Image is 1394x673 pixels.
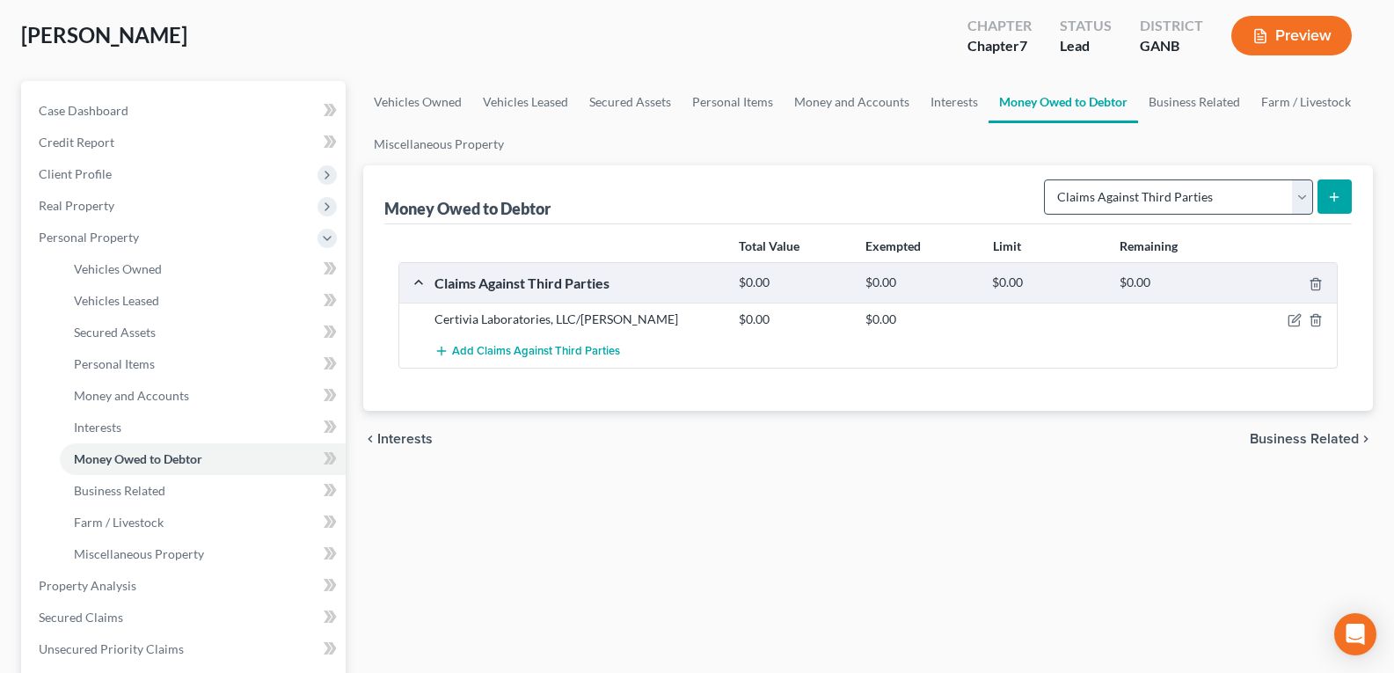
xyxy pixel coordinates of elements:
button: Business Related chevron_right [1250,432,1373,446]
button: Preview [1231,16,1352,55]
div: $0.00 [730,274,857,291]
div: Certivia Laboratories, LLC/[PERSON_NAME] [426,311,730,328]
a: Business Related [60,475,346,507]
a: Unsecured Priority Claims [25,633,346,665]
span: Client Profile [39,166,112,181]
a: Credit Report [25,127,346,158]
div: Chapter [967,16,1032,36]
div: $0.00 [1111,274,1237,291]
a: Secured Assets [60,317,346,348]
a: Vehicles Leased [60,285,346,317]
a: Money and Accounts [784,81,920,123]
div: $0.00 [983,274,1110,291]
span: Business Related [74,483,165,498]
div: District [1140,16,1203,36]
span: Real Property [39,198,114,213]
a: Interests [60,412,346,443]
button: chevron_left Interests [363,432,433,446]
div: Lead [1060,36,1112,56]
strong: Limit [993,238,1021,253]
span: Farm / Livestock [74,515,164,530]
span: Interests [74,420,121,435]
span: Personal Items [74,356,155,371]
span: [PERSON_NAME] [21,22,187,48]
a: Secured Claims [25,602,346,633]
i: chevron_right [1359,432,1373,446]
div: Status [1060,16,1112,36]
a: Money Owed to Debtor [60,443,346,475]
div: Open Intercom Messenger [1334,613,1376,655]
a: Interests [920,81,989,123]
a: Case Dashboard [25,95,346,127]
span: Vehicles Leased [74,293,159,308]
a: Personal Items [60,348,346,380]
div: $0.00 [730,311,857,328]
span: Add Claims Against Third Parties [452,345,620,359]
span: Miscellaneous Property [74,546,204,561]
a: Personal Items [682,81,784,123]
div: $0.00 [857,274,983,291]
span: Property Analysis [39,578,136,593]
span: Vehicles Owned [74,261,162,276]
a: Property Analysis [25,570,346,602]
strong: Total Value [739,238,799,253]
strong: Exempted [865,238,921,253]
span: Interests [377,432,433,446]
span: Personal Property [39,230,139,245]
span: Secured Assets [74,325,156,340]
a: Vehicles Owned [60,253,346,285]
span: 7 [1019,37,1027,54]
span: Credit Report [39,135,114,150]
button: Add Claims Against Third Parties [434,335,620,368]
span: Business Related [1250,432,1359,446]
a: Secured Assets [579,81,682,123]
div: Claims Against Third Parties [426,274,730,292]
span: Case Dashboard [39,103,128,118]
a: Miscellaneous Property [60,538,346,570]
a: Miscellaneous Property [363,123,515,165]
div: GANB [1140,36,1203,56]
a: Money Owed to Debtor [989,81,1138,123]
a: Money and Accounts [60,380,346,412]
span: Money Owed to Debtor [74,451,202,466]
a: Farm / Livestock [1251,81,1361,123]
i: chevron_left [363,432,377,446]
a: Business Related [1138,81,1251,123]
span: Secured Claims [39,610,123,625]
span: Money and Accounts [74,388,189,403]
a: Vehicles Leased [472,81,579,123]
div: Money Owed to Debtor [384,198,554,219]
div: $0.00 [857,311,983,328]
a: Farm / Livestock [60,507,346,538]
span: Unsecured Priority Claims [39,641,184,656]
div: Chapter [967,36,1032,56]
strong: Remaining [1120,238,1178,253]
a: Vehicles Owned [363,81,472,123]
